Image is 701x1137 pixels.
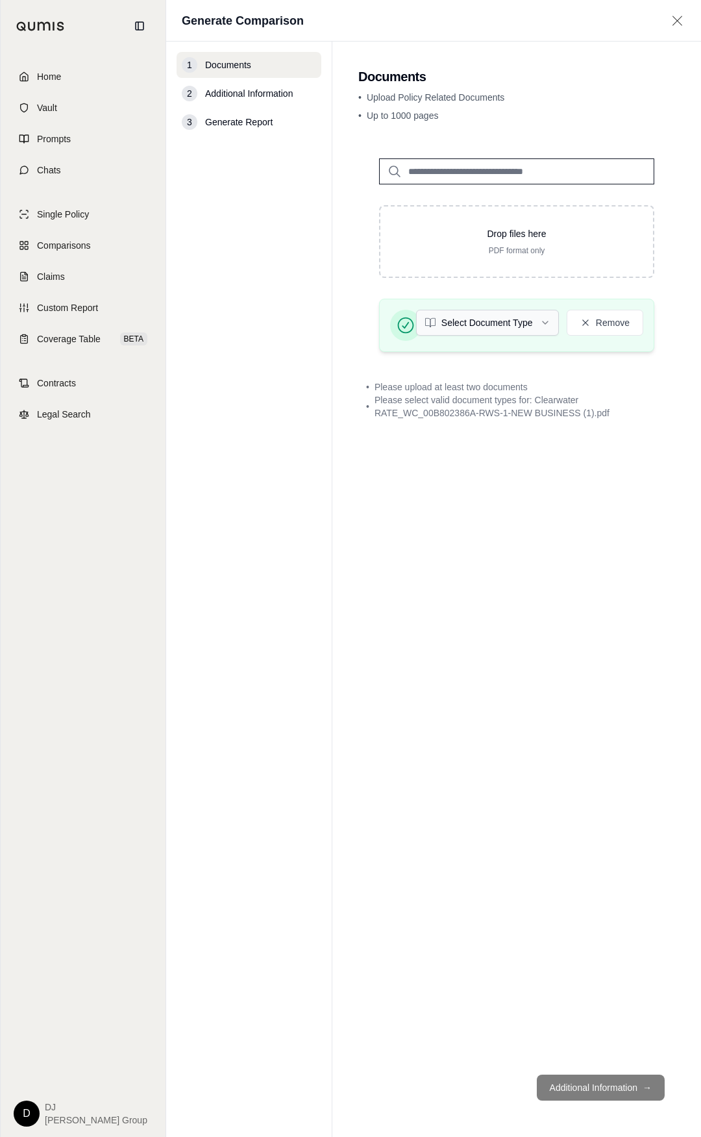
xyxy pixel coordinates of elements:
[8,200,158,229] a: Single Policy
[8,400,158,429] a: Legal Search
[37,332,101,345] span: Coverage Table
[182,57,197,73] div: 1
[8,231,158,260] a: Comparisons
[16,21,65,31] img: Qumis Logo
[182,12,304,30] h1: Generate Comparison
[37,270,65,283] span: Claims
[37,239,90,252] span: Comparisons
[567,310,643,336] button: Remove
[205,58,251,71] span: Documents
[182,86,197,101] div: 2
[8,156,158,184] a: Chats
[205,87,293,100] span: Additional Information
[401,245,632,256] p: PDF format only
[8,262,158,291] a: Claims
[37,101,57,114] span: Vault
[182,114,197,130] div: 3
[8,94,158,122] a: Vault
[37,208,89,221] span: Single Policy
[358,92,362,103] span: •
[120,332,147,345] span: BETA
[37,70,61,83] span: Home
[8,294,158,322] a: Custom Report
[8,325,158,353] a: Coverage TableBETA
[8,62,158,91] a: Home
[205,116,273,129] span: Generate Report
[8,125,158,153] a: Prompts
[358,68,675,86] h2: Documents
[37,408,91,421] span: Legal Search
[14,1101,40,1127] div: D
[366,381,369,394] span: •
[37,301,98,314] span: Custom Report
[37,132,71,145] span: Prompts
[37,377,76,390] span: Contracts
[401,227,632,240] p: Drop files here
[367,110,439,121] span: Up to 1000 pages
[45,1114,147,1127] span: [PERSON_NAME] Group
[358,110,362,121] span: •
[37,164,61,177] span: Chats
[375,381,528,394] span: Please upload at least two documents
[129,16,150,36] button: Collapse sidebar
[366,400,369,413] span: •
[8,369,158,397] a: Contracts
[375,394,667,419] span: Please select valid document types for: Clearwater RATE_WC_00B802386A-RWS-1-NEW BUSINESS (1).pdf
[367,92,504,103] span: Upload Policy Related Documents
[45,1101,147,1114] span: DJ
